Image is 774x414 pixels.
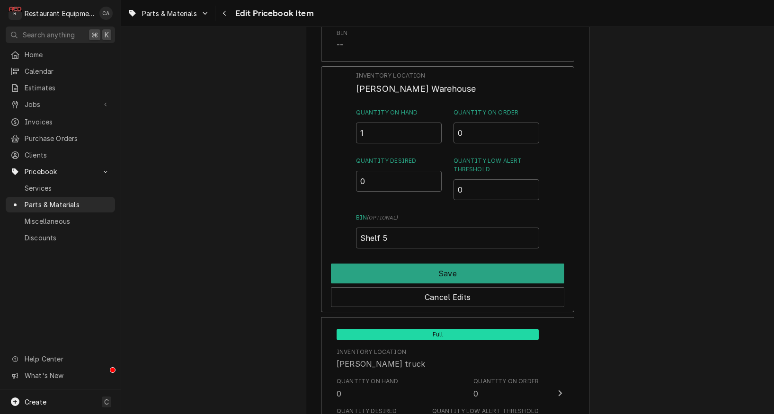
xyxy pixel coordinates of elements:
a: Calendar [6,63,115,79]
div: CA [99,7,113,20]
div: Bin [337,29,347,51]
div: Restaurant Equipment Diagnostics [25,9,94,18]
span: [PERSON_NAME] Warehouse [356,84,476,94]
div: Inventory Location [356,71,539,95]
a: Go to Parts & Materials [124,6,213,21]
div: -- [337,39,343,51]
div: Button Group [331,260,564,307]
label: Quantity on Hand [356,108,442,117]
div: Inventory Location [337,348,406,356]
div: Bin [356,213,539,248]
a: Go to Jobs [6,97,115,112]
span: Edit Pricebook Item [232,7,314,20]
label: Quantity Low Alert Threshold [454,157,540,174]
a: Clients [6,147,115,163]
a: Parts & Materials [6,197,115,212]
div: Quantity on Hand [356,108,442,143]
div: Quantity Low Alert Threshold [454,157,540,200]
span: Miscellaneous [25,216,110,226]
div: Quantity Desired [356,157,442,200]
div: Quantity on Order [473,377,539,399]
span: Inventory Location [356,71,539,80]
div: Quantity on Order [454,108,540,143]
a: Home [6,47,115,62]
span: Calendar [25,66,110,76]
button: Save [331,264,564,283]
span: Create [25,398,46,406]
span: Purchase Orders [25,133,110,143]
span: Pricebook [25,167,96,176]
span: Full [337,329,539,340]
div: Button Group Row [331,283,564,307]
div: Location [337,348,425,370]
div: Bin [337,29,347,37]
a: Go to Pricebook [6,164,115,179]
span: Inventory Location [356,82,539,95]
div: R [9,7,22,20]
a: Miscellaneous [6,213,115,229]
div: Full [337,328,539,340]
span: Clients [25,150,110,160]
a: Services [6,180,115,196]
span: Invoices [25,117,110,127]
span: Home [25,50,110,60]
div: Inventory Level Edit Form [356,71,539,248]
a: Go to Help Center [6,351,115,367]
label: Quantity on Order [454,108,540,117]
a: Estimates [6,80,115,96]
a: Invoices [6,114,115,130]
div: Quantity on Hand [337,377,399,386]
label: Bin [356,213,539,222]
span: ⌘ [91,30,98,40]
span: Parts & Materials [142,9,197,18]
div: Quantity on Order [473,377,539,386]
span: Estimates [25,83,110,93]
button: Navigate back [217,6,232,21]
a: Go to What's New [6,368,115,383]
span: ( optional ) [367,215,398,221]
button: Search anything⌘K [6,26,115,43]
div: [PERSON_NAME] truck [337,358,425,370]
div: Chrissy Adams's Avatar [99,7,113,20]
div: Button Group Row [331,260,564,283]
span: Discounts [25,233,110,243]
div: Restaurant Equipment Diagnostics's Avatar [9,7,22,20]
div: 0 [473,388,478,399]
span: Parts & Materials [25,200,110,210]
a: Purchase Orders [6,131,115,146]
a: Discounts [6,230,115,246]
span: Services [25,183,110,193]
div: 0 [337,388,341,399]
span: Help Center [25,354,109,364]
span: C [104,397,109,407]
span: Search anything [23,30,75,40]
span: K [105,30,109,40]
span: What's New [25,370,109,380]
label: Quantity Desired [356,157,442,165]
span: Jobs [25,99,96,109]
div: Quantity on Hand [337,377,399,399]
button: Cancel Edits [331,287,564,307]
